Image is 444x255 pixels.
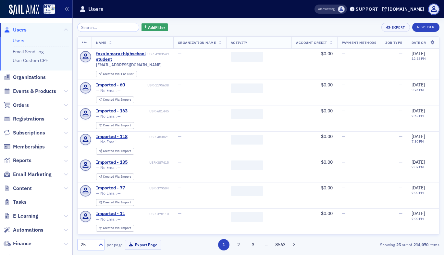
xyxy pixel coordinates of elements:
time: 9:24 PM [412,88,424,92]
a: Finance [4,240,31,247]
span: [DATE] [412,108,425,114]
span: $0.00 [321,108,333,114]
span: ‌ [231,186,263,196]
span: Users [13,26,27,33]
span: ‌ [231,109,263,119]
div: Also [318,7,324,11]
span: — No Email — [96,88,121,93]
div: Created Via: End User [96,71,137,78]
span: — [399,82,402,88]
button: 2 [233,239,244,250]
div: USR-387415 [129,160,169,165]
span: [DATE] [412,210,425,216]
button: Export [381,23,410,32]
span: — [178,185,181,191]
span: [DATE] [412,134,425,139]
div: Showing out of items [323,242,439,248]
span: Job Type [385,40,402,45]
span: — [342,185,345,191]
span: — [399,210,402,216]
button: Export Page [125,240,161,250]
button: 1 [218,239,229,250]
span: — [178,134,181,139]
span: Activity [231,40,248,45]
a: View Homepage [39,4,55,15]
div: Imported - 11 [96,211,125,217]
a: Orders [4,102,29,109]
a: Imported - 60 [96,82,125,88]
div: Import [103,98,131,102]
span: $0.00 [321,134,333,139]
span: — [342,51,345,57]
div: Import [103,226,131,230]
a: Imported - 118 [96,134,128,140]
div: End User [103,72,134,76]
div: USR-379504 [126,186,169,190]
span: — No Email — [96,139,121,144]
a: Reports [4,157,31,164]
div: Created Via: Import [96,148,134,155]
span: … [262,242,271,248]
span: Created Via : [103,72,121,76]
div: foxxiomara+highschoolstudent [96,51,146,62]
a: Tasks [4,198,27,206]
div: Created Via: Import [96,225,134,232]
span: — [399,51,402,57]
span: Subscriptions [13,129,45,136]
time: 7:52 PM [412,113,424,118]
span: Tasks [13,198,27,206]
input: Search… [77,23,139,32]
span: Date Created [412,40,437,45]
span: — [342,159,345,165]
div: Import [103,124,131,127]
a: Users [13,38,24,44]
time: 7:00 PM [412,190,424,195]
a: Content [4,185,32,192]
span: Name [96,40,106,45]
div: USR-378110 [126,212,169,216]
span: — [342,108,345,114]
a: Events & Products [4,88,56,95]
time: 12:53 PM [412,56,426,61]
a: Registrations [4,115,44,122]
span: Created Via : [103,174,121,179]
span: Payment Methods [342,40,376,45]
span: ‌ [231,212,263,222]
strong: 214,070 [412,242,429,248]
span: — [342,134,345,139]
img: SailAMX [9,5,39,15]
strong: 25 [395,242,402,248]
button: 8563 [275,239,286,250]
div: USR-4703549 [147,52,169,56]
span: — [178,51,181,57]
span: ‌ [231,135,263,145]
div: Created Via: Import [96,96,134,103]
a: Organizations [4,74,46,81]
a: Imported - 135 [96,159,128,165]
div: Import [103,201,131,204]
div: Support [356,6,378,12]
span: $0.00 [321,51,333,57]
a: User Custom CPE [13,57,48,63]
time: 7:02 PM [412,165,424,169]
span: $0.00 [321,159,333,165]
img: SailAMX [43,4,55,14]
span: — [178,108,181,114]
span: Content [13,185,32,192]
span: Add Filter [148,24,165,30]
a: Users [4,26,27,33]
span: — [178,82,181,88]
div: Import [103,175,131,179]
span: $0.00 [321,185,333,191]
span: Email Marketing [13,171,52,178]
span: Viewing [318,7,335,11]
span: Created Via : [103,123,121,127]
a: Imported - 163 [96,108,128,114]
span: [DATE] [412,51,425,57]
div: Created Via: Import [96,122,134,129]
button: 3 [248,239,259,250]
span: — [178,210,181,216]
